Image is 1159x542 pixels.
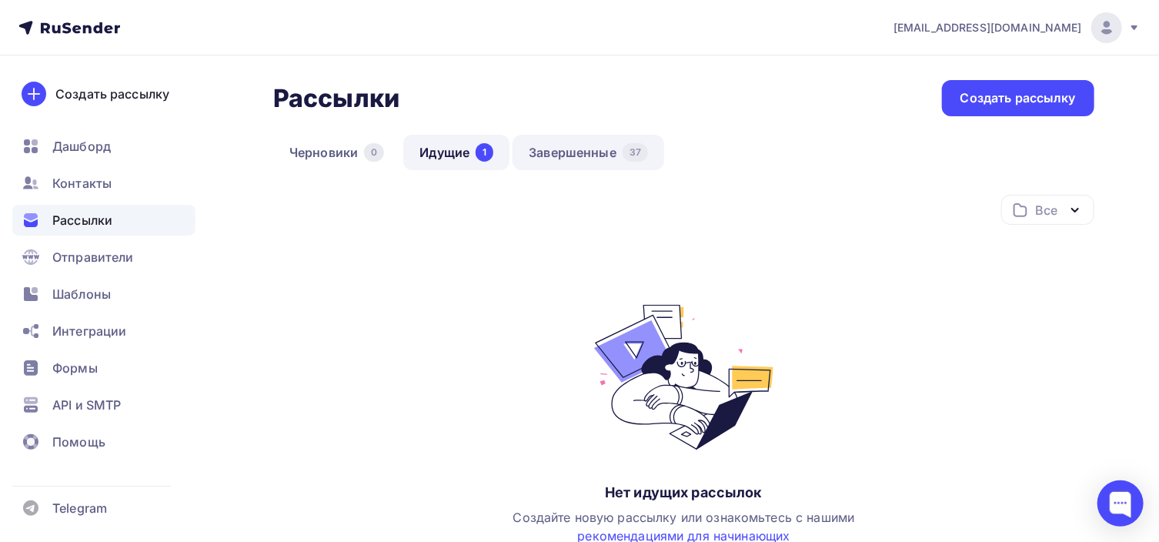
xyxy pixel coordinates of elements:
a: Рассылки [12,205,195,236]
span: API и SMTP [52,396,121,414]
a: Шаблоны [12,279,195,309]
a: Завершенные37 [513,135,664,170]
button: Все [1001,195,1094,225]
h2: Рассылки [273,83,399,114]
div: Все [1036,201,1057,219]
div: Нет идущих рассылок [605,483,763,502]
div: 0 [364,143,384,162]
span: Рассылки [52,211,112,229]
span: Формы [52,359,98,377]
span: Telegram [52,499,107,517]
div: Создать рассылку [55,85,169,103]
span: Интеграции [52,322,126,340]
span: [EMAIL_ADDRESS][DOMAIN_NAME] [893,20,1082,35]
a: Формы [12,353,195,383]
a: Идущие1 [403,135,509,170]
span: Дашборд [52,137,111,156]
a: Отправители [12,242,195,273]
a: Контакты [12,168,195,199]
span: Отправители [52,248,134,266]
a: [EMAIL_ADDRESS][DOMAIN_NAME] [893,12,1141,43]
a: Черновики0 [273,135,400,170]
span: Шаблоны [52,285,111,303]
span: Помощь [52,433,105,451]
div: Создать рассылку [960,89,1076,107]
a: Дашборд [12,131,195,162]
div: 37 [623,143,648,162]
span: Контакты [52,174,112,192]
div: 1 [476,143,493,162]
